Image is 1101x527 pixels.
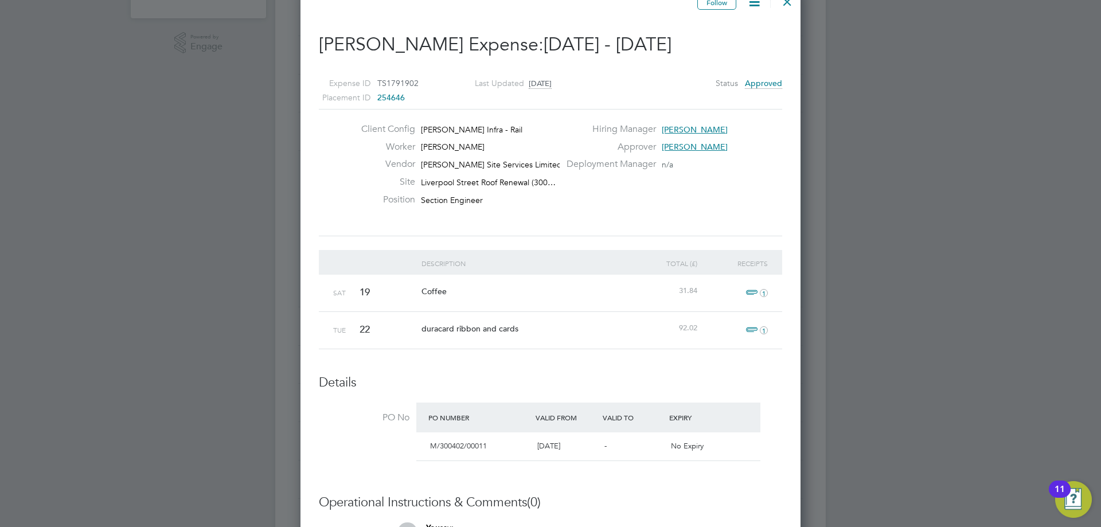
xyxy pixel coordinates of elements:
[352,158,415,170] label: Vendor
[360,286,370,298] span: 19
[662,159,673,170] span: n/a
[679,323,697,333] span: 92.02
[527,494,541,510] span: (0)
[662,124,728,135] span: [PERSON_NAME]
[679,286,697,295] span: 31.84
[333,325,346,334] span: Tue
[458,76,524,91] label: Last Updated
[352,123,415,135] label: Client Config
[421,159,562,170] span: [PERSON_NAME] Site Services Limited
[421,286,447,296] span: Coffee
[716,76,738,91] label: Status
[537,441,560,451] span: [DATE]
[760,326,768,334] i: 1
[425,407,533,428] div: PO Number
[377,78,419,88] span: TS1791902
[352,194,415,206] label: Position
[319,374,782,391] h3: Details
[662,142,728,152] span: [PERSON_NAME]
[533,407,600,428] div: Valid From
[421,142,485,152] span: [PERSON_NAME]
[377,92,405,103] span: 254646
[421,124,522,135] span: [PERSON_NAME] Infra - Rail
[430,441,487,451] span: M/300402/00011
[333,288,346,297] span: Sat
[630,250,700,276] div: Total (£)
[419,250,630,276] div: Description
[360,323,370,335] span: 22
[319,33,782,57] h2: [PERSON_NAME] Expense:
[352,176,415,188] label: Site
[1055,481,1092,518] button: Open Resource Center, 11 new notifications
[304,76,370,91] label: Expense ID
[560,123,656,135] label: Hiring Manager
[304,91,370,105] label: Placement ID
[529,79,552,89] span: [DATE]
[604,441,607,451] span: -
[745,78,782,89] span: Approved
[760,289,768,297] i: 1
[352,141,415,153] label: Worker
[544,33,671,56] span: [DATE] - [DATE]
[1055,489,1065,504] div: 11
[421,323,518,334] span: duracard ribbon and cards
[671,441,704,451] span: No Expiry
[700,250,771,276] div: Receipts
[319,494,782,511] h3: Operational Instructions & Comments
[560,158,656,170] label: Deployment Manager
[421,177,556,188] span: Liverpool Street Roof Renewal (300…
[421,195,483,205] span: Section Engineer
[560,141,656,153] label: Approver
[600,407,667,428] div: Valid To
[319,412,409,424] label: PO No
[666,407,733,428] div: Expiry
